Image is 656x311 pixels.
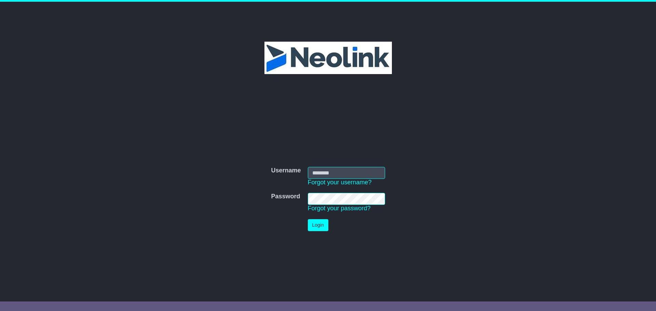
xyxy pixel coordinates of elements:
[308,179,372,186] a: Forgot your username?
[271,193,300,200] label: Password
[308,205,371,212] a: Forgot your password?
[308,219,328,231] button: Login
[271,167,301,174] label: Username
[264,42,392,74] img: Neolink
